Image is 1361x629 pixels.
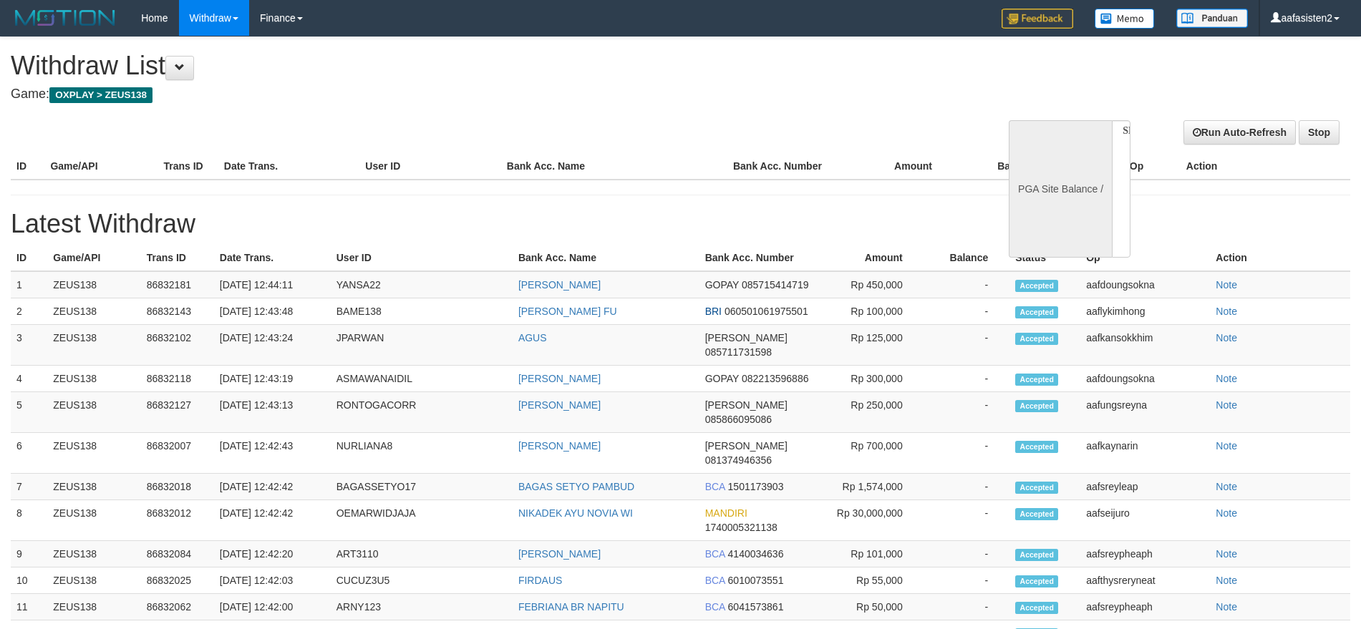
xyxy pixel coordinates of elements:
[705,454,772,466] span: 081374946356
[214,245,331,271] th: Date Trans.
[11,210,1350,238] h1: Latest Withdraw
[141,500,214,541] td: 86832012
[214,433,331,474] td: [DATE] 12:42:43
[705,306,722,317] span: BRI
[1216,440,1237,452] a: Note
[1015,400,1058,412] span: Accepted
[1216,399,1237,411] a: Note
[1015,333,1058,345] span: Accepted
[924,271,1010,298] td: -
[1015,508,1058,520] span: Accepted
[518,601,624,613] a: FEBRIANA BR NAPITU
[705,507,747,519] span: MANDIRI
[141,245,214,271] th: Trans ID
[141,474,214,500] td: 86832018
[1080,366,1210,392] td: aafdoungsokna
[518,306,617,317] a: [PERSON_NAME] FU
[331,500,513,541] td: OEMARWIDJAJA
[1015,549,1058,561] span: Accepted
[331,298,513,325] td: BAME138
[823,325,924,366] td: Rp 125,000
[1002,9,1073,29] img: Feedback.jpg
[331,245,513,271] th: User ID
[1080,392,1210,433] td: aafungsreyna
[1080,594,1210,620] td: aafsreypheaph
[841,153,954,180] th: Amount
[1015,374,1058,386] span: Accepted
[728,575,784,586] span: 6010073551
[141,541,214,567] td: 86832084
[924,541,1010,567] td: -
[1210,245,1350,271] th: Action
[1009,120,1112,258] div: PGA Site Balance /
[823,474,924,500] td: Rp 1,574,000
[47,433,140,474] td: ZEUS138
[1216,507,1237,519] a: Note
[331,325,513,366] td: JPARWAN
[11,433,47,474] td: 6
[728,481,784,492] span: 1501173903
[1015,482,1058,494] span: Accepted
[725,306,808,317] span: 060501061975501
[141,433,214,474] td: 86832007
[1080,433,1210,474] td: aafkaynarin
[1015,306,1058,318] span: Accepted
[823,567,924,594] td: Rp 55,000
[1015,280,1058,292] span: Accepted
[705,279,739,291] span: GOPAY
[823,541,924,567] td: Rp 101,000
[501,153,727,180] th: Bank Acc. Name
[728,601,784,613] span: 6041573861
[1216,373,1237,384] a: Note
[214,271,331,298] td: [DATE] 12:44:11
[823,392,924,433] td: Rp 250,000
[1299,120,1340,145] a: Stop
[141,594,214,620] td: 86832062
[823,433,924,474] td: Rp 700,000
[141,271,214,298] td: 86832181
[518,440,601,452] a: [PERSON_NAME]
[47,298,140,325] td: ZEUS138
[705,414,772,425] span: 085866095086
[214,298,331,325] td: [DATE] 12:43:48
[11,7,120,29] img: MOTION_logo.png
[11,52,893,80] h1: Withdraw List
[331,474,513,500] td: BAGASSETYO17
[727,153,841,180] th: Bank Acc. Number
[823,245,924,271] th: Amount
[924,392,1010,433] td: -
[214,366,331,392] td: [DATE] 12:43:19
[47,541,140,567] td: ZEUS138
[1015,441,1058,453] span: Accepted
[705,481,725,492] span: BCA
[518,575,562,586] a: FIRDAUS
[823,298,924,325] td: Rp 100,000
[1080,245,1210,271] th: Op
[47,271,140,298] td: ZEUS138
[705,522,778,533] span: 1740005321138
[705,575,725,586] span: BCA
[513,245,699,271] th: Bank Acc. Name
[1080,325,1210,366] td: aafkansokkhim
[823,366,924,392] td: Rp 300,000
[1216,548,1237,560] a: Note
[1216,575,1237,586] a: Note
[331,541,513,567] td: ART3110
[518,279,601,291] a: [PERSON_NAME]
[141,392,214,433] td: 86832127
[11,325,47,366] td: 3
[214,567,331,594] td: [DATE] 12:42:03
[1080,500,1210,541] td: aafseijuro
[47,594,140,620] td: ZEUS138
[214,594,331,620] td: [DATE] 12:42:00
[49,87,152,103] span: OXPLAY > ZEUS138
[924,366,1010,392] td: -
[823,500,924,541] td: Rp 30,000,000
[1080,474,1210,500] td: aafsreyleap
[331,271,513,298] td: YANSA22
[924,298,1010,325] td: -
[359,153,501,180] th: User ID
[924,245,1010,271] th: Balance
[705,332,788,343] span: [PERSON_NAME]
[141,325,214,366] td: 86832102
